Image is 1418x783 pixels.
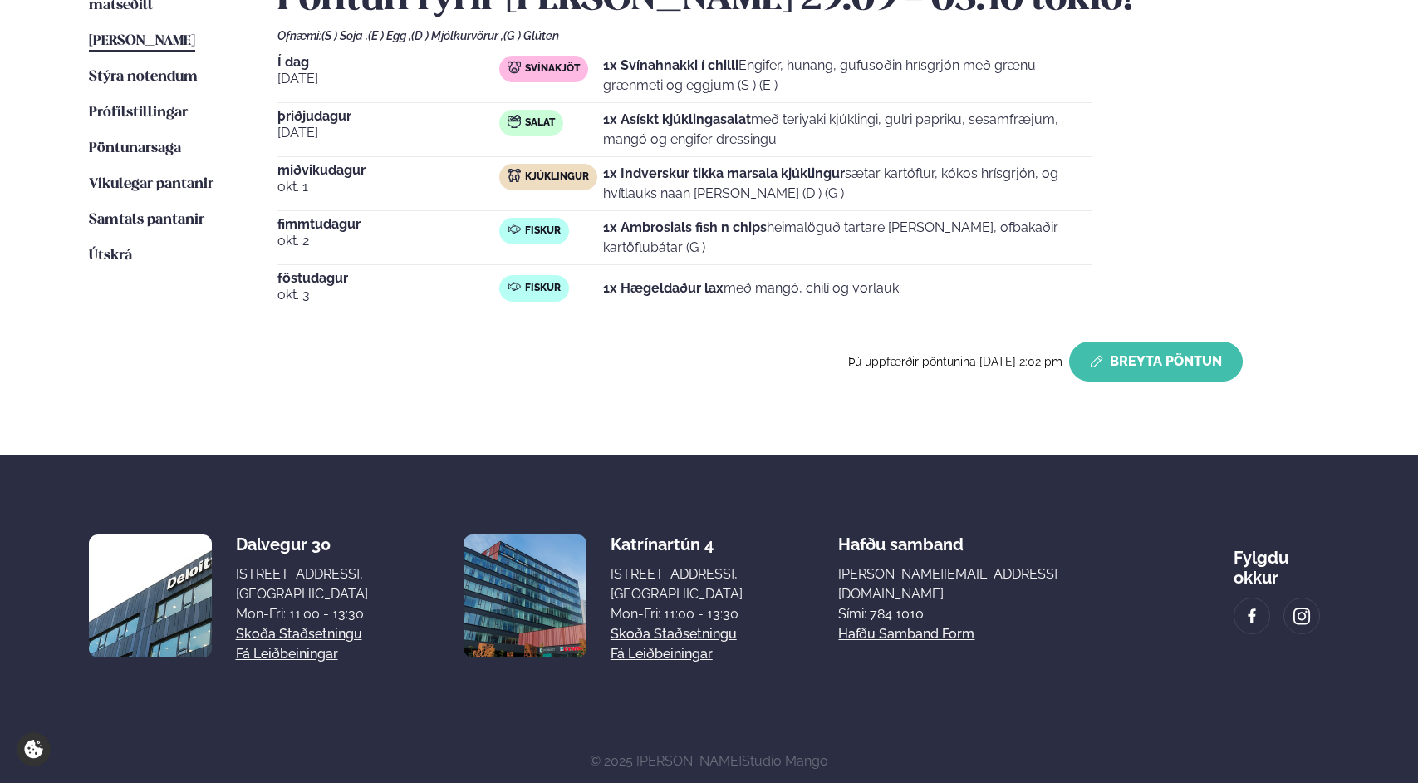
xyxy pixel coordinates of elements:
[89,103,188,123] a: Prófílstillingar
[603,56,1092,96] p: Engifer, hunang, gufusoðin hrísgrjón með grænu grænmeti og eggjum (S ) (E )
[508,115,521,128] img: salad.svg
[603,111,751,127] strong: 1x Asískt kjúklingasalat
[1234,534,1329,588] div: Fylgdu okkur
[1293,607,1311,626] img: image alt
[236,604,368,624] div: Mon-Fri: 11:00 - 13:30
[603,110,1092,150] p: með teriyaki kjúklingi, gulri papriku, sesamfræjum, mangó og engifer dressingu
[838,624,974,644] a: Hafðu samband form
[89,210,204,230] a: Samtals pantanir
[277,110,499,123] span: þriðjudagur
[508,280,521,293] img: fish.svg
[89,106,188,120] span: Prófílstillingar
[277,123,499,143] span: [DATE]
[17,732,51,766] a: Cookie settings
[1234,598,1269,633] a: image alt
[89,213,204,227] span: Samtals pantanir
[1284,598,1319,633] a: image alt
[603,280,724,296] strong: 1x Hægeldaður lax
[503,29,559,42] span: (G ) Glúten
[603,165,845,181] strong: 1x Indverskur tikka marsala kjúklingur
[590,753,828,769] span: © 2025 [PERSON_NAME]
[89,246,132,266] a: Útskrá
[525,62,580,76] span: Svínakjöt
[277,285,499,305] span: okt. 3
[89,175,213,195] a: Vikulegar pantanir
[611,644,713,664] a: Fá leiðbeiningar
[89,67,198,87] a: Stýra notendum
[838,604,1137,624] p: Sími: 784 1010
[1243,607,1261,626] img: image alt
[525,224,561,238] span: Fiskur
[1069,342,1243,382] button: Breyta Pöntun
[89,34,195,48] span: [PERSON_NAME]
[508,61,521,74] img: pork.svg
[742,753,828,769] a: Studio Mango
[603,218,1092,258] p: heimalöguð tartare [PERSON_NAME], ofbakaðir kartöflubátar (G )
[611,534,743,554] div: Katrínartún 4
[368,29,411,42] span: (E ) Egg ,
[277,272,499,285] span: föstudagur
[525,116,555,130] span: Salat
[277,231,499,251] span: okt. 2
[848,355,1062,368] span: Þú uppfærðir pöntunina [DATE] 2:02 pm
[89,141,181,155] span: Pöntunarsaga
[89,32,195,52] a: [PERSON_NAME]
[89,177,213,191] span: Vikulegar pantanir
[89,534,212,657] img: image alt
[603,219,767,235] strong: 1x Ambrosials fish n chips
[525,282,561,295] span: Fiskur
[838,521,964,554] span: Hafðu samband
[236,534,368,554] div: Dalvegur 30
[277,56,499,69] span: Í dag
[464,534,586,657] img: image alt
[838,564,1137,604] a: [PERSON_NAME][EMAIL_ADDRESS][DOMAIN_NAME]
[603,57,738,73] strong: 1x Svínahnakki í chilli
[236,564,368,604] div: [STREET_ADDRESS], [GEOGRAPHIC_DATA]
[321,29,368,42] span: (S ) Soja ,
[611,564,743,604] div: [STREET_ADDRESS], [GEOGRAPHIC_DATA]
[277,177,499,197] span: okt. 1
[89,70,198,84] span: Stýra notendum
[411,29,503,42] span: (D ) Mjólkurvörur ,
[277,218,499,231] span: fimmtudagur
[611,604,743,624] div: Mon-Fri: 11:00 - 13:30
[525,170,589,184] span: Kjúklingur
[508,223,521,236] img: fish.svg
[89,249,132,263] span: Útskrá
[603,164,1092,204] p: sætar kartöflur, kókos hrísgrjón, og hvítlauks naan [PERSON_NAME] (D ) (G )
[277,164,499,177] span: miðvikudagur
[89,139,181,159] a: Pöntunarsaga
[611,624,737,644] a: Skoða staðsetningu
[508,169,521,182] img: chicken.svg
[277,29,1329,42] div: Ofnæmi:
[603,278,899,298] p: með mangó, chilí og vorlauk
[277,69,499,89] span: [DATE]
[236,644,338,664] a: Fá leiðbeiningar
[236,624,362,644] a: Skoða staðsetningu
